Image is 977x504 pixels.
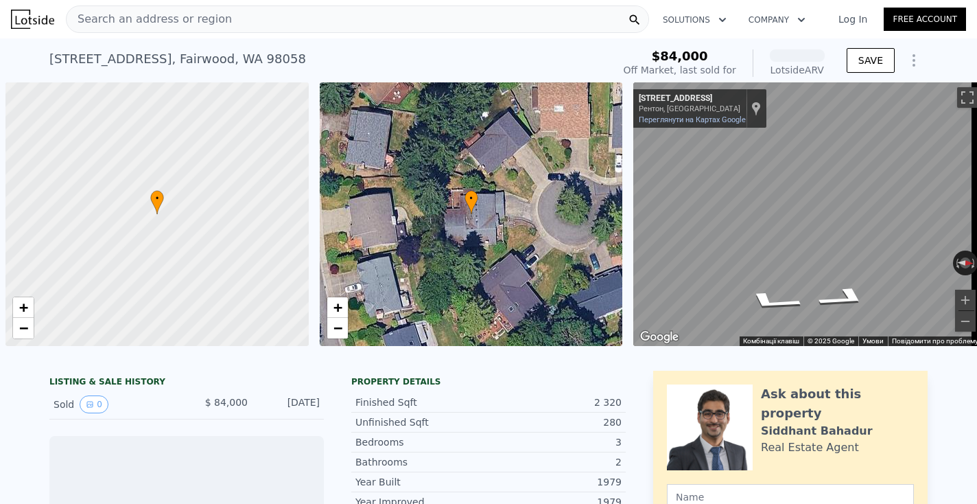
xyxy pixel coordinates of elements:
[488,455,622,469] div: 2
[488,475,622,489] div: 1979
[205,397,248,408] span: $ 84,000
[333,319,342,336] span: −
[13,318,34,339] a: Zoom out
[355,455,488,469] div: Bathrooms
[19,319,28,336] span: −
[637,328,682,346] a: Відкрити цю область на Картах Google (відкриється нове вікно)
[847,48,895,73] button: SAVE
[761,423,873,439] div: Siddhant Bahadur
[624,63,736,77] div: Off Market, last sold for
[67,11,232,27] span: Search an address or region
[327,297,348,318] a: Zoom in
[721,286,824,317] path: Прямувати на схід, 162nd Pl SE
[639,93,740,104] div: [STREET_ADDRESS]
[808,337,854,345] span: © 2025 Google
[637,328,682,346] img: Google
[751,101,761,116] a: Показати місцезнаходження на карті
[738,8,816,32] button: Company
[464,192,478,205] span: •
[639,104,740,113] div: Рентон, [GEOGRAPHIC_DATA]
[80,396,108,413] button: View historical data
[488,435,622,449] div: 3
[955,311,976,332] button: Зменшити
[333,299,342,316] span: +
[953,251,961,275] button: Повернути проти годинникової стрілки
[761,385,914,423] div: Ask about this property
[761,439,859,456] div: Real Estate Agent
[900,47,928,74] button: Show Options
[355,415,488,429] div: Unfinished Sqft
[49,376,324,390] div: LISTING & SALE HISTORY
[822,12,884,26] a: Log In
[150,192,164,205] span: •
[796,282,894,314] path: Прямувати на північний схід, 162nd Pl SE
[955,290,976,310] button: Збільшити
[49,49,306,69] div: [STREET_ADDRESS] , Fairwood , WA 98058
[743,336,799,346] button: Комбінації клавіш
[327,318,348,339] a: Zoom out
[639,115,746,124] a: Переглянути на Картах Google
[355,435,488,449] div: Bedrooms
[355,475,488,489] div: Year Built
[862,337,884,345] a: Умови
[351,376,626,387] div: Property details
[652,49,708,63] span: $84,000
[54,396,176,413] div: Sold
[150,190,164,214] div: •
[488,396,622,409] div: 2 320
[13,297,34,318] a: Zoom in
[652,8,738,32] button: Solutions
[770,63,825,77] div: Lotside ARV
[11,10,54,29] img: Lotside
[19,299,28,316] span: +
[259,396,320,413] div: [DATE]
[488,415,622,429] div: 280
[355,396,488,409] div: Finished Sqft
[464,190,478,214] div: •
[884,8,966,31] a: Free Account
